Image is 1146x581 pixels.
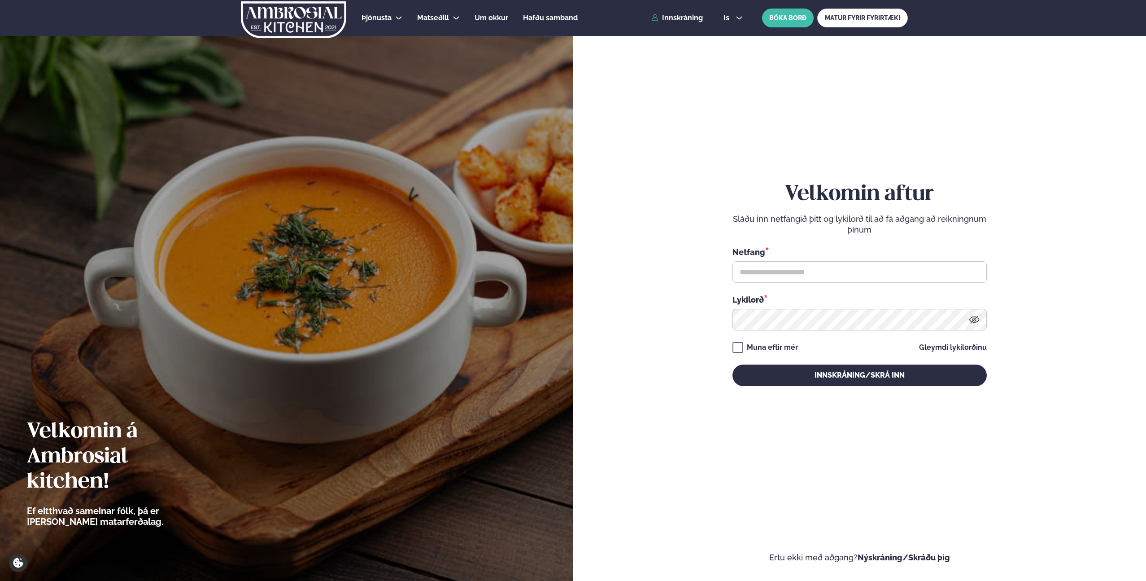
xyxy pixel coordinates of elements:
[716,14,750,22] button: is
[762,9,814,27] button: BÓKA BORÐ
[475,13,508,23] a: Um okkur
[417,13,449,23] a: Matseðill
[651,14,703,22] a: Innskráning
[240,1,347,38] img: logo
[27,506,213,527] p: Ef eitthvað sameinar fólk, þá er [PERSON_NAME] matarferðalag.
[523,13,578,22] span: Hafðu samband
[362,13,392,22] span: Þjónusta
[362,13,392,23] a: Þjónusta
[817,9,908,27] a: MATUR FYRIR FYRIRTÆKI
[600,552,1120,563] p: Ertu ekki með aðgang?
[732,246,987,258] div: Netfang
[732,365,987,386] button: Innskráning/Skrá inn
[27,419,213,495] h2: Velkomin á Ambrosial kitchen!
[417,13,449,22] span: Matseðill
[523,13,578,23] a: Hafðu samband
[858,553,950,562] a: Nýskráning/Skráðu þig
[9,554,27,572] a: Cookie settings
[732,214,987,235] p: Sláðu inn netfangið þitt og lykilorð til að fá aðgang að reikningnum þínum
[732,294,987,305] div: Lykilorð
[475,13,508,22] span: Um okkur
[732,182,987,207] h2: Velkomin aftur
[723,14,732,22] span: is
[919,344,987,351] a: Gleymdi lykilorðinu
